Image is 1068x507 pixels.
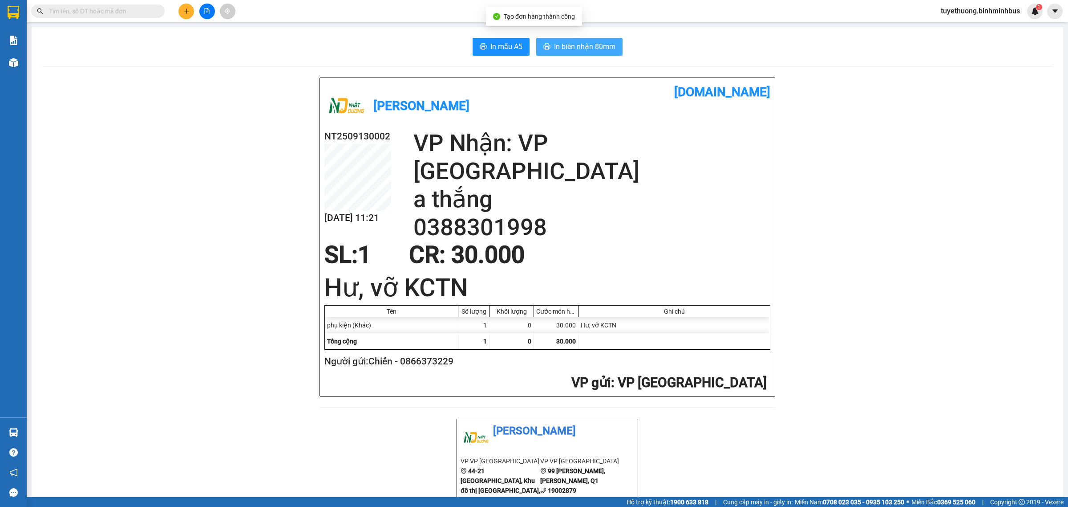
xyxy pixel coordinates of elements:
li: VP VP [GEOGRAPHIC_DATA] [4,38,61,67]
strong: 0708 023 035 - 0935 103 250 [823,499,904,506]
li: [PERSON_NAME] [461,423,634,440]
span: 0 [528,338,531,345]
b: [DOMAIN_NAME] [674,85,770,99]
span: printer [480,43,487,51]
div: Số lượng [461,308,487,315]
span: question-circle [9,448,18,457]
button: aim [220,4,235,19]
button: caret-down [1047,4,1063,19]
span: phone [540,487,546,494]
span: check-circle [493,13,500,20]
span: plus [183,8,190,14]
div: Ghi chú [581,308,768,315]
span: message [9,488,18,497]
img: warehouse-icon [9,428,18,437]
h2: Người gửi: Chiến - 0866373229 [324,354,767,369]
span: 1 [358,241,371,269]
div: Khối lượng [492,308,531,315]
span: aim [224,8,231,14]
span: copyright [1019,499,1025,505]
h2: a thắng [413,185,770,213]
img: icon-new-feature [1031,7,1039,15]
span: | [715,497,716,507]
button: plus [178,4,194,19]
span: Hỗ trợ kỹ thuật: [627,497,708,507]
span: file-add [204,8,210,14]
div: 30.000 [534,317,578,333]
div: 0 [489,317,534,333]
strong: 1900 633 818 [670,499,708,506]
sup: 1 [1036,4,1042,10]
span: Tạo đơn hàng thành công [504,13,575,20]
h2: 0388301998 [413,213,770,241]
span: Miền Nam [795,497,904,507]
input: Tìm tên, số ĐT hoặc mã đơn [49,6,154,16]
b: 99 [PERSON_NAME], [PERSON_NAME], Q1 [540,467,605,484]
li: VP VP [GEOGRAPHIC_DATA] [61,38,118,67]
span: | [982,497,983,507]
span: Cung cấp máy in - giấy in: [723,497,793,507]
img: solution-icon [9,36,18,45]
span: caret-down [1051,7,1059,15]
img: logo-vxr [8,6,19,19]
b: 19002879 [548,487,576,494]
span: notification [9,468,18,477]
span: 30.000 [556,338,576,345]
li: VP VP [GEOGRAPHIC_DATA] [540,456,620,466]
h2: : VP [GEOGRAPHIC_DATA] [324,374,767,392]
img: logo.jpg [461,423,492,454]
span: tuyethuong.binhminhbus [934,5,1027,16]
span: Tổng cộng [327,338,357,345]
span: printer [543,43,550,51]
h2: VP Nhận: VP [GEOGRAPHIC_DATA] [413,129,770,185]
h1: Hư, vỡ KCTN [324,270,770,305]
button: printerIn mẫu A5 [473,38,530,56]
span: VP gửi [571,375,611,390]
strong: 0369 525 060 [937,499,975,506]
span: environment [461,468,467,474]
span: 1 [1037,4,1040,10]
div: phụ kiện (Khác) [325,317,458,333]
h2: NT2509130002 [324,129,391,144]
h2: [DATE] 11:21 [324,211,391,225]
span: environment [540,468,546,474]
li: VP VP [GEOGRAPHIC_DATA] [461,456,540,466]
div: Tên [327,308,456,315]
b: [PERSON_NAME] [373,98,469,113]
li: [PERSON_NAME] [4,4,129,21]
img: logo.jpg [4,4,36,36]
span: In biên nhận 80mm [554,41,615,52]
button: printerIn biên nhận 80mm [536,38,623,56]
span: ⚪️ [906,500,909,504]
span: 1 [483,338,487,345]
span: In mẫu A5 [490,41,522,52]
div: Cước món hàng [536,308,576,315]
img: warehouse-icon [9,58,18,67]
span: Miền Bắc [911,497,975,507]
button: file-add [199,4,215,19]
img: logo.jpg [324,85,369,129]
span: search [37,8,43,14]
div: Hư, vỡ KCTN [578,317,770,333]
div: 1 [458,317,489,333]
span: SL: [324,241,358,269]
span: CR : 30.000 [409,241,525,269]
